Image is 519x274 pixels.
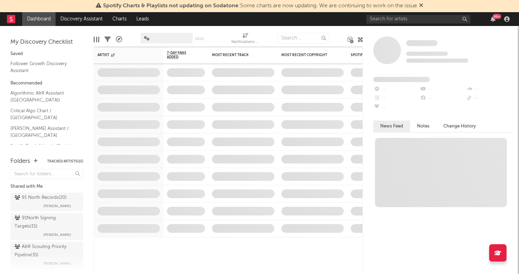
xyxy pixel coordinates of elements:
[406,40,437,46] span: Some Artist
[15,214,77,231] div: 91North Signing Targets ( 15 )
[10,157,30,166] div: Folders
[10,183,83,191] div: Shared with Me
[212,53,264,57] div: Most Recent Track
[56,12,108,26] a: Discovery Assistant
[43,231,71,239] span: [PERSON_NAME]
[10,79,83,88] div: Recommended
[10,89,76,104] a: Algorithmic A&R Assistant ([GEOGRAPHIC_DATA])
[410,121,436,132] button: Notes
[10,60,76,74] a: Follower Growth Discovery Assistant
[373,121,410,132] button: News Feed
[373,103,419,112] div: --
[10,50,83,58] div: Saved
[15,194,67,202] div: 91 North Records ( 20 )
[436,121,483,132] button: Change History
[103,3,238,9] span: Spotify Charts & Playlists not updating on Sodatone
[373,94,419,103] div: --
[493,14,501,19] div: 99 +
[10,193,83,211] a: 91 North Records(20)[PERSON_NAME]
[419,94,466,103] div: --
[351,53,403,57] div: Spotify Monthly Listeners
[10,242,83,269] a: A&R Scouting Priority Pipeline(35)[PERSON_NAME]
[491,16,495,22] button: 99+
[43,259,71,268] span: [PERSON_NAME]
[10,38,83,46] div: My Discovery Checklist
[366,15,470,24] input: Search for artists
[94,29,99,50] div: Edit Columns
[43,202,71,210] span: [PERSON_NAME]
[231,38,259,46] div: Notifications (Artist)
[10,142,76,157] a: Spotify Track Velocity Chart / [GEOGRAPHIC_DATA]
[47,160,83,163] button: Tracked Artists(15)
[373,77,430,82] span: Fans Added by Platform
[116,29,122,50] div: A&R Pipeline
[373,85,419,94] div: --
[406,52,448,56] span: Tracking Since: [DATE]
[419,85,466,94] div: --
[281,53,333,57] div: Most Recent Copyright
[104,29,111,50] div: Filters
[278,33,330,43] input: Search...
[97,53,150,57] div: Artist
[108,12,131,26] a: Charts
[406,59,468,63] span: 0 fans last week
[22,12,56,26] a: Dashboard
[406,40,437,47] a: Some Artist
[195,37,204,41] button: Save
[466,94,512,103] div: --
[10,107,76,121] a: Critical Algo Chart / [GEOGRAPHIC_DATA]
[167,51,195,59] span: 7-Day Fans Added
[10,125,76,139] a: [PERSON_NAME] Assistant / [GEOGRAPHIC_DATA]
[10,213,83,240] a: 91North Signing Targets(15)[PERSON_NAME]
[231,29,259,50] div: Notifications (Artist)
[419,3,423,9] span: Dismiss
[131,12,154,26] a: Leads
[10,169,83,179] input: Search for folders...
[466,85,512,94] div: --
[103,3,417,9] span: : Some charts are now updating. We are continuing to work on the issue
[15,243,77,259] div: A&R Scouting Priority Pipeline ( 35 )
